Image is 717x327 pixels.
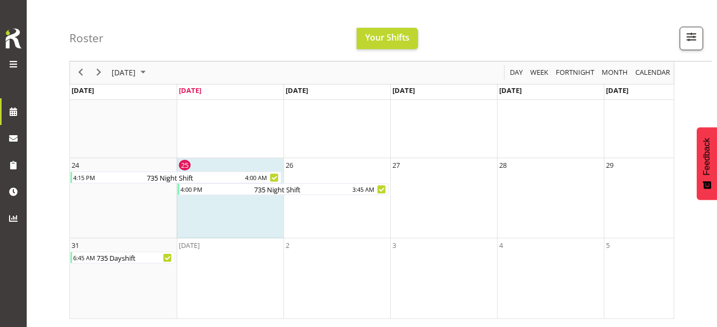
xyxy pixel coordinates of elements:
[365,32,409,43] span: Your Shifts
[390,238,497,318] td: Wednesday, September 3, 2025
[497,78,604,158] td: Thursday, August 21, 2025
[72,252,96,263] div: 6:45 AM
[96,252,174,263] div: 735 Dayshift
[606,240,610,251] div: 5
[72,240,79,251] div: 31
[529,66,549,80] span: Week
[72,172,96,183] div: 4:15 PM
[283,158,390,238] td: Tuesday, August 26, 2025
[634,66,671,80] span: calendar
[108,61,152,84] div: August 2025
[554,66,596,80] button: Fortnight
[111,66,137,80] span: [DATE]
[179,160,191,170] div: 25
[392,160,400,170] div: 27
[600,66,630,80] button: Timeline Month
[606,85,628,95] span: [DATE]
[177,158,283,238] td: Monday, August 25, 2025
[72,61,90,84] div: previous period
[499,160,507,170] div: 28
[177,238,283,318] td: Monday, September 1, 2025
[72,160,79,170] div: 24
[177,78,283,158] td: Monday, August 18, 2025
[70,238,177,318] td: Sunday, August 31, 2025
[606,160,613,170] div: 29
[179,85,201,95] span: [DATE]
[3,27,24,50] img: Rosterit icon logo
[283,238,390,318] td: Tuesday, September 2, 2025
[509,66,524,80] span: Day
[604,158,711,238] td: Friday, August 29, 2025
[390,158,497,238] td: Wednesday, August 27, 2025
[604,78,711,158] td: Friday, August 22, 2025
[697,127,717,200] button: Feedback - Show survey
[680,27,703,50] button: Filter Shifts
[497,158,604,238] td: Thursday, August 28, 2025
[499,240,503,251] div: 4
[555,66,595,80] span: Fortnight
[179,184,203,194] div: 4:00 PM
[286,85,308,95] span: [DATE]
[96,172,244,183] div: 735 Night Shift
[70,78,177,158] td: Sunday, August 17, 2025
[390,78,497,158] td: Wednesday, August 20, 2025
[499,85,522,95] span: [DATE]
[203,184,351,194] div: 735 Night Shift
[69,32,104,44] h4: Roster
[529,66,550,80] button: Timeline Week
[702,138,712,175] span: Feedback
[392,85,415,95] span: [DATE]
[392,240,396,251] div: 3
[508,66,525,80] button: Timeline Day
[70,172,281,183] div: 735 Night Shift Begin From Sunday, August 24, 2025 at 4:15:00 PM GMT+12:00 Ends At Monday, August...
[286,160,293,170] div: 26
[92,66,106,80] button: Next
[178,183,389,195] div: 735 Night Shift Begin From Monday, August 25, 2025 at 4:00:00 PM GMT+12:00 Ends At Tuesday, Augus...
[604,238,711,318] td: Friday, September 5, 2025
[179,240,200,251] div: [DATE]
[74,66,88,80] button: Previous
[110,66,151,80] button: August 2025
[70,158,177,238] td: Sunday, August 24, 2025
[90,61,108,84] div: next period
[601,66,629,80] span: Month
[283,78,390,158] td: Tuesday, August 19, 2025
[497,238,604,318] td: Thursday, September 4, 2025
[634,66,672,80] button: Month
[70,252,175,263] div: 735 Dayshift Begin From Sunday, August 31, 2025 at 6:45:00 AM GMT+12:00 Ends At Sunday, August 31...
[72,85,94,95] span: [DATE]
[286,240,289,251] div: 2
[357,28,418,49] button: Your Shifts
